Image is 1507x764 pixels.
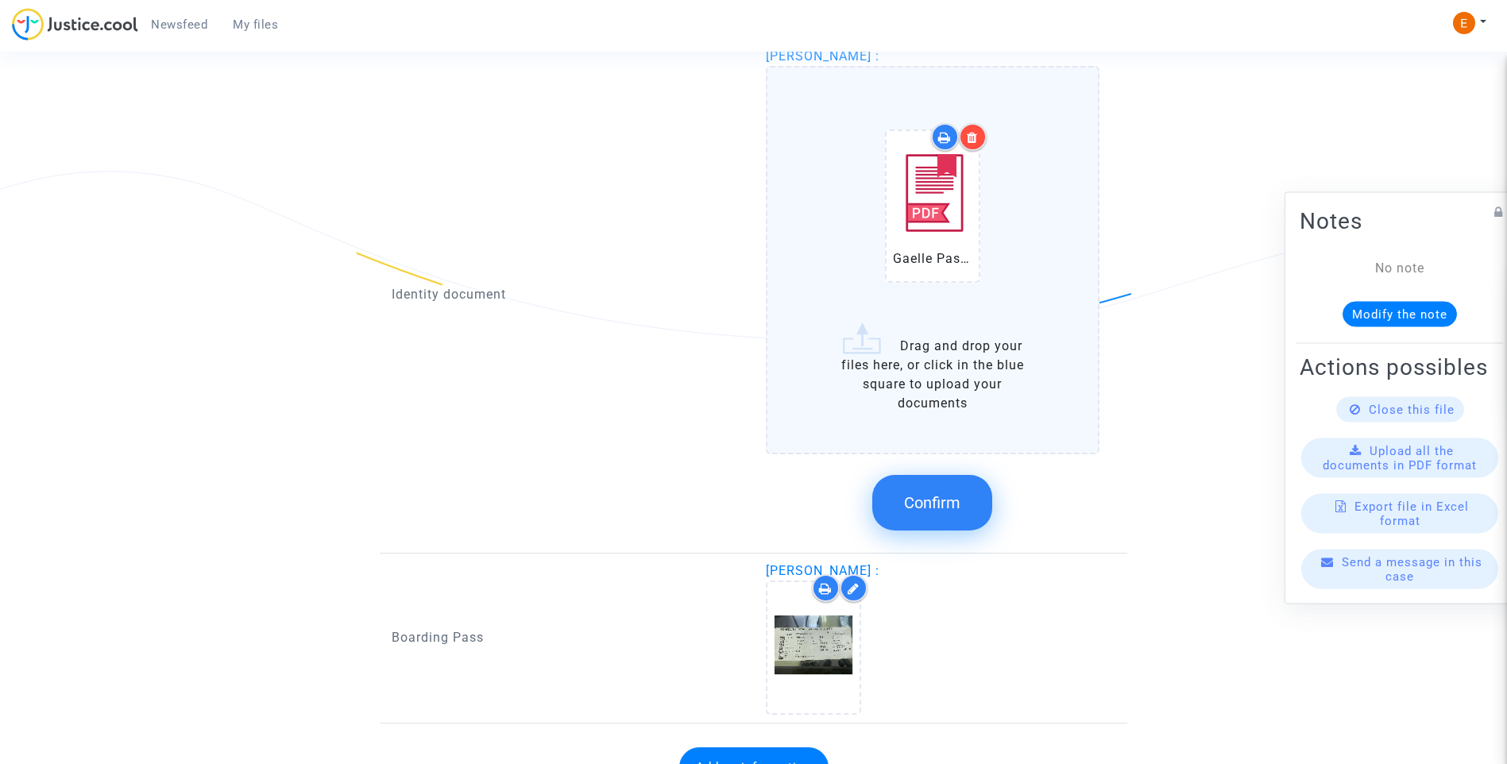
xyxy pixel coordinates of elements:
[1354,500,1469,528] span: Export file in Excel format
[1300,207,1500,235] h2: Notes
[12,8,138,41] img: jc-logo.svg
[233,17,278,32] span: My files
[766,563,879,578] span: [PERSON_NAME] :
[151,17,207,32] span: Newsfeed
[1323,259,1476,278] div: No note
[1342,555,1482,584] span: Send a message in this case
[1369,403,1455,417] span: Close this file
[904,493,960,512] span: Confirm
[1343,302,1457,327] button: Modify the note
[138,13,220,37] a: Newsfeed
[872,475,992,531] button: Confirm
[1300,353,1500,381] h2: Actions possibles
[392,627,742,647] p: Boarding Pass
[220,13,291,37] a: My files
[1323,444,1477,473] span: Upload all the documents in PDF format
[1453,12,1475,34] img: ACg8ocIeiFvHKe4dA5oeRFd_CiCnuxWUEc1A2wYhRJE3TTWt=s96-c
[766,48,879,64] span: [PERSON_NAME] :
[392,284,742,304] p: Identity document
